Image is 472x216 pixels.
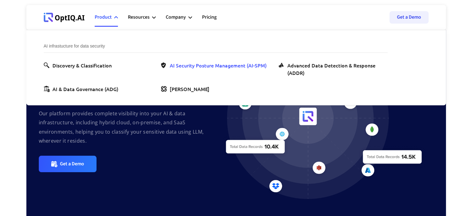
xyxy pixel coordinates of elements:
div: Product [95,13,112,21]
a: Webflow Homepage [44,8,85,27]
div: Get a Demo [60,161,84,167]
div: AI infrastucture for data security [44,43,388,53]
div: Product [95,8,118,27]
a: [PERSON_NAME] [161,85,212,93]
a: AI Security Posture Management (AI-SPM) [161,62,269,69]
div: Company [166,13,186,21]
strong: Our platform provides complete visibility into your AI & data infrastructure, including hybrid cl... [39,110,204,144]
a: Get a Demo [39,156,97,172]
div: Resources [128,8,156,27]
a: Pricing [202,8,217,27]
div: [PERSON_NAME] [170,85,209,93]
a: Advanced Data Detection & Response (ADDR) [279,62,388,76]
div: Discovery & Classification [52,62,112,69]
nav: Product [26,30,446,105]
div: Resources [128,13,150,21]
div: Advanced Data Detection & Response (ADDR) [287,62,385,76]
a: AI & Data Governance (ADG) [44,85,121,93]
a: Discovery & Classification [44,62,114,69]
a: Get a Demo [389,11,429,24]
div: AI & Data Governance (ADG) [52,85,118,93]
div: AI Security Posture Management (AI-SPM) [170,62,267,69]
div: Company [166,8,192,27]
